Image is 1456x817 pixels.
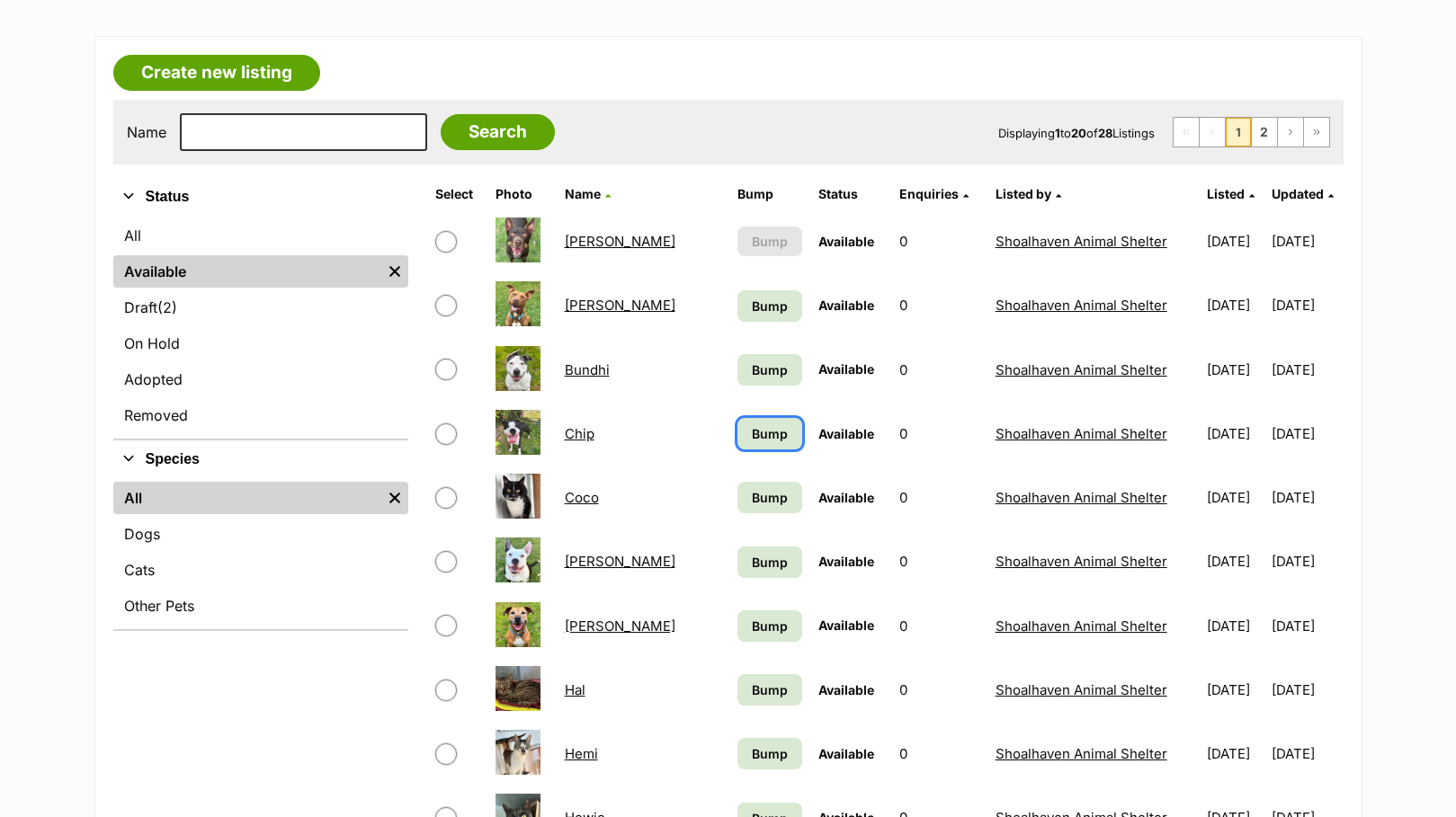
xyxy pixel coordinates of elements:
a: Shoalhaven Animal Shelter [996,681,1167,698]
td: [DATE] [1272,595,1342,657]
a: Adopted [113,363,408,395]
a: Bump [737,610,802,642]
a: Page 2 [1252,118,1277,147]
th: Bump [730,180,809,209]
a: On Hold [113,327,408,360]
button: Status [113,185,408,209]
th: Photo [488,180,555,209]
span: Bump [752,553,788,572]
a: Shoalhaven Animal Shelter [996,233,1167,250]
td: 0 [892,723,987,785]
div: Species [113,478,408,629]
span: Available [818,746,874,761]
span: Available [818,617,874,633]
td: [DATE] [1272,530,1342,592]
a: Name [565,186,611,201]
td: [DATE] [1200,403,1270,465]
a: Bump [737,546,802,578]
td: 0 [892,403,987,465]
span: Previous page [1200,118,1225,147]
a: Shoalhaven Animal Shelter [996,425,1167,442]
strong: 20 [1071,126,1086,140]
td: [DATE] [1272,723,1342,785]
a: Next page [1278,118,1303,147]
span: Available [818,554,874,569]
strong: 28 [1098,126,1112,140]
span: Available [818,490,874,505]
a: All [113,482,381,514]
td: 0 [892,466,987,528]
a: Create new listing [113,55,320,91]
a: [PERSON_NAME] [565,617,675,635]
a: Chip [565,425,594,442]
a: Bundhi [565,361,610,378]
nav: Pagination [1173,117,1330,147]
a: Bump [737,418,802,449]
span: Bump [752,744,788,763]
a: Shoalhaven Animal Shelter [996,489,1167,506]
a: Listed by [996,186,1061,201]
td: [DATE] [1200,339,1270,401]
span: Bump [752,680,788,699]
span: Available [818,682,874,697]
td: [DATE] [1200,466,1270,528]
th: Status [811,180,890,209]
a: All [113,219,408,252]
td: [DATE] [1200,210,1270,272]
span: Bump [752,424,788,443]
a: Enquiries [899,186,969,201]
td: [DATE] [1272,659,1342,721]
td: [DATE] [1272,466,1342,528]
td: [DATE] [1200,530,1270,592]
a: Other Pets [113,590,408,622]
td: [DATE] [1272,403,1342,465]
a: Shoalhaven Animal Shelter [996,745,1167,762]
span: First page [1174,118,1199,147]
a: [PERSON_NAME] [565,233,675,250]
button: Bump [737,226,802,256]
a: Bump [737,674,802,706]
a: Bump [737,482,802,513]
span: Bump [752,232,788,251]
span: Updated [1272,186,1324,201]
a: Remove filter [381,482,408,514]
span: Available [818,297,874,313]
span: (2) [157,297,177,318]
td: [DATE] [1200,659,1270,721]
td: [DATE] [1200,595,1270,657]
a: Hal [565,681,585,698]
strong: 1 [1055,126,1060,140]
td: 0 [892,210,987,272]
span: Listed [1207,186,1245,201]
span: Page 1 [1226,118,1251,147]
a: Shoalhaven Animal Shelter [996,617,1167,635]
a: Listed [1207,186,1255,201]
a: Updated [1272,186,1334,201]
a: Available [113,255,381,288]
td: [DATE] [1200,274,1270,336]
td: 0 [892,659,987,721]
a: Shoalhaven Animal Shelter [996,361,1167,378]
span: Available [818,234,874,249]
td: 0 [892,595,987,657]
td: [DATE] [1272,210,1342,272]
a: Last page [1304,118,1329,147]
th: Select [428,180,487,209]
input: Search [441,114,555,150]
td: [DATE] [1272,339,1342,401]
a: [PERSON_NAME] [565,553,675,570]
a: Bump [737,738,802,769]
span: Bump [752,488,788,507]
a: Remove filter [381,255,408,288]
span: Bump [752,297,788,315]
span: Bump [752,360,788,379]
a: Coco [565,489,599,506]
div: Status [113,216,408,439]
label: Name [127,124,166,140]
td: 0 [892,274,987,336]
span: Available [818,426,874,441]
button: Species [113,448,408,471]
td: [DATE] [1272,274,1342,336]
a: Cats [113,554,408,586]
a: Shoalhaven Animal Shelter [996,297,1167,314]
